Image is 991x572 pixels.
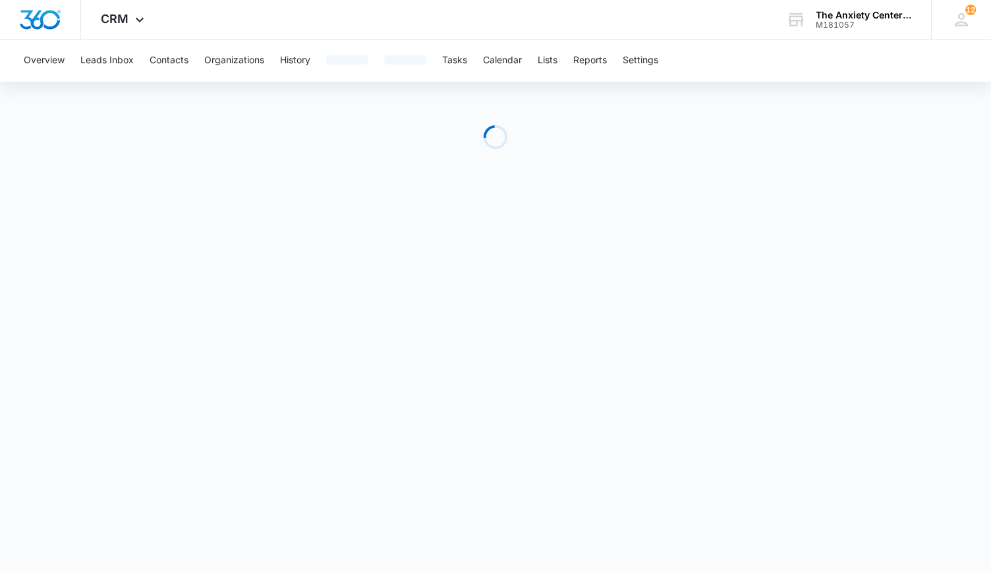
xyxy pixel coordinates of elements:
button: History [280,40,310,82]
div: notifications count [965,5,976,15]
button: Reports [573,40,607,82]
span: 12 [965,5,976,15]
button: Leads Inbox [80,40,134,82]
div: account name [816,10,912,20]
button: Settings [623,40,658,82]
button: Overview [24,40,65,82]
div: account id [816,20,912,30]
button: Organizations [204,40,264,82]
span: CRM [101,12,128,26]
button: Contacts [150,40,188,82]
button: Calendar [483,40,522,82]
button: Lists [538,40,557,82]
button: Tasks [442,40,467,82]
